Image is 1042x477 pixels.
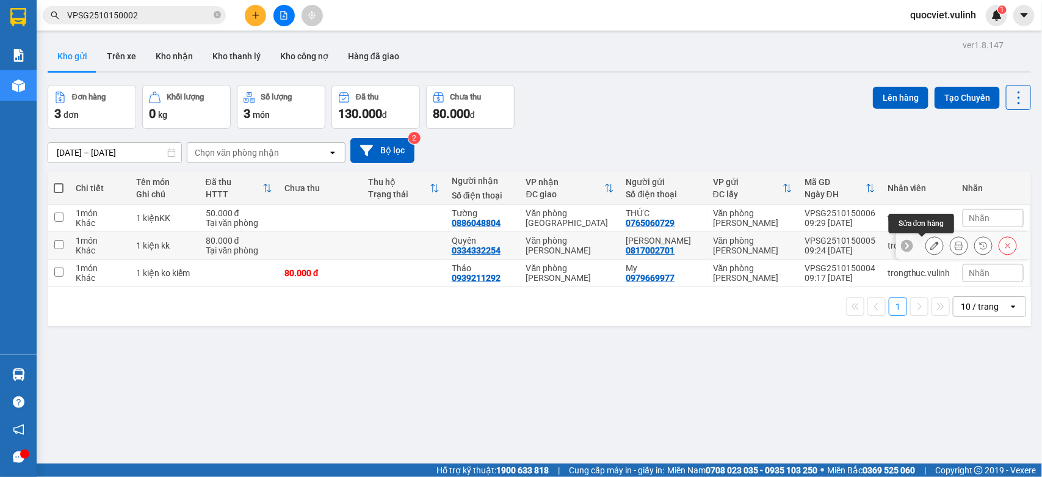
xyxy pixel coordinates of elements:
[13,396,24,408] span: question-circle
[10,8,26,26] img: logo-vxr
[1000,5,1004,14] span: 1
[280,11,288,20] span: file-add
[13,424,24,435] span: notification
[667,464,817,477] span: Miền Nam
[12,79,25,92] img: warehouse-icon
[284,183,356,193] div: Chưa thu
[569,464,664,477] span: Cung cấp máy in - giấy in:
[713,208,792,228] div: Văn phòng [PERSON_NAME]
[452,176,514,186] div: Người nhận
[76,263,124,273] div: 1 món
[331,85,420,129] button: Đã thu130.000đ
[805,189,866,199] div: Ngày ĐH
[136,189,194,199] div: Ghi chú
[888,268,950,278] div: trongthuc.vulinh
[245,5,266,26] button: plus
[136,241,194,250] div: 1 kiện kk
[827,464,915,477] span: Miền Bắc
[820,468,824,473] span: ⚪️
[626,208,701,218] div: THỨC
[203,42,270,71] button: Kho thanh lý
[496,465,549,475] strong: 1900 633 818
[48,42,97,71] button: Kho gửi
[433,106,470,121] span: 80.000
[206,208,272,218] div: 50.000 đ
[338,106,382,121] span: 130.000
[214,11,221,18] span: close-circle
[991,10,1002,21] img: icon-new-feature
[206,246,272,255] div: Tại văn phòng
[526,177,604,187] div: VP nhận
[408,132,421,144] sup: 2
[76,246,124,255] div: Khác
[436,464,549,477] span: Hỗ trợ kỹ thuật:
[900,7,986,23] span: quocviet.vulinh
[526,189,604,199] div: ĐC giao
[261,93,292,101] div: Số lượng
[142,85,231,129] button: Khối lượng0kg
[805,263,875,273] div: VPSG2510150004
[558,464,560,477] span: |
[253,110,270,120] span: món
[368,177,430,187] div: Thu hộ
[713,236,792,255] div: Văn phòng [PERSON_NAME]
[798,172,881,205] th: Toggle SortBy
[302,5,323,26] button: aim
[72,93,106,101] div: Đơn hàng
[76,273,124,283] div: Khác
[452,263,514,273] div: Thảo
[67,9,211,22] input: Tìm tên, số ĐT hoặc mã đơn
[889,297,907,316] button: 1
[707,172,798,205] th: Toggle SortBy
[136,177,194,187] div: Tên món
[888,241,950,250] div: trongthuc.vulinh
[961,300,999,313] div: 10 / trang
[136,268,194,278] div: 1 kiện ko kiểm
[48,143,181,162] input: Select a date range.
[626,236,701,246] div: Hoàng Oanh
[382,110,387,120] span: đ
[167,93,204,101] div: Khối lượng
[206,218,272,228] div: Tại văn phòng
[13,451,24,463] span: message
[76,208,124,218] div: 1 món
[805,177,866,187] div: Mã GD
[76,183,124,193] div: Chi tiết
[520,172,620,205] th: Toggle SortBy
[51,11,59,20] span: search
[452,218,501,228] div: 0886048804
[76,236,124,246] div: 1 món
[76,218,124,228] div: Khác
[206,177,262,187] div: Đã thu
[97,42,146,71] button: Trên xe
[338,42,409,71] button: Hàng đã giao
[149,106,156,121] span: 0
[368,189,430,199] div: Trạng thái
[805,236,875,246] div: VPSG2510150005
[206,189,262,199] div: HTTT
[889,214,954,233] div: Sửa đơn hàng
[270,42,338,71] button: Kho công nợ
[452,191,514,200] div: Số điện thoại
[873,87,928,109] button: Lên hàng
[470,110,475,120] span: đ
[974,466,983,475] span: copyright
[626,177,701,187] div: Người gửi
[450,93,482,101] div: Chưa thu
[284,268,356,278] div: 80.000 đ
[136,213,194,223] div: 1 kiệnKK
[356,93,378,101] div: Đã thu
[426,85,515,129] button: Chưa thu80.000đ
[626,189,701,199] div: Số điện thoại
[1008,302,1018,311] svg: open
[526,236,614,255] div: Văn phòng [PERSON_NAME]
[146,42,203,71] button: Kho nhận
[626,218,675,228] div: 0765060729
[925,236,944,255] div: Sửa đơn hàng
[452,236,514,246] div: Quyên
[214,10,221,21] span: close-circle
[350,138,414,163] button: Bộ lọc
[158,110,167,120] span: kg
[308,11,316,20] span: aim
[805,273,875,283] div: 09:17 [DATE]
